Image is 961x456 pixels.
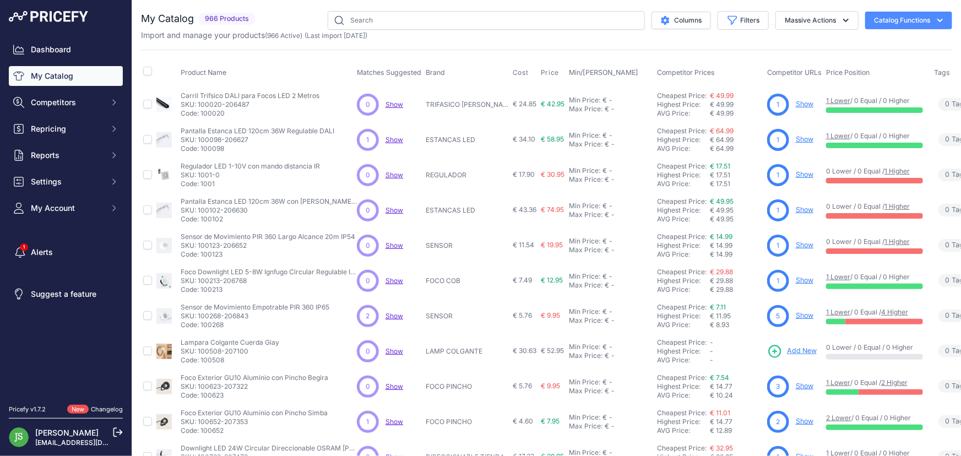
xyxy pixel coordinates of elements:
[181,135,334,144] p: SKU: 100098-206627
[826,308,923,317] p: / 0 Equal /
[181,285,357,294] p: Code: 100213
[657,68,715,77] span: Competitor Prices
[569,105,602,113] div: Max Price:
[386,135,403,144] a: Show
[181,338,279,347] p: Lampara Colgante Cuerda Giay
[609,246,615,254] div: -
[710,215,763,224] div: € 49.95
[35,438,150,447] a: [EMAIL_ADDRESS][DOMAIN_NAME]
[386,241,403,249] span: Show
[710,241,732,249] span: € 14.99
[181,144,334,153] p: Code: 100098
[181,171,320,180] p: SKU: 1001-0
[796,205,813,214] a: Show
[31,176,103,187] span: Settings
[569,131,600,140] div: Min Price:
[31,150,103,161] span: Reports
[141,11,194,26] h2: My Catalog
[657,312,710,321] div: Highest Price:
[569,351,602,360] div: Max Price:
[181,382,328,391] p: SKU: 100623-207322
[651,12,711,29] button: Columns
[9,284,123,304] a: Suggest a feature
[777,205,780,215] span: 1
[328,11,645,30] input: Search
[181,162,320,171] p: Regulador LED 1-10V con mando distancia IR
[426,276,508,285] p: FOCO COB
[710,312,731,320] span: € 11.95
[513,68,530,77] button: Cost
[541,68,559,77] span: Price
[181,373,328,382] p: Foco Exterior GU10 Aluminio con Pincho Begira
[609,316,615,325] div: -
[710,91,734,100] a: € 49.99
[602,413,607,422] div: €
[884,202,910,210] a: 1 Higher
[366,241,370,251] span: 0
[657,338,707,346] a: Cheapest Price:
[141,30,367,41] p: Import and manage your products
[426,206,508,215] p: ESTANCAS LED
[767,344,817,359] a: Add New
[366,382,370,392] span: 0
[710,250,763,259] div: € 14.99
[657,127,707,135] a: Cheapest Price:
[826,378,850,387] a: 1 Lower
[181,321,329,329] p: Code: 100268
[181,232,355,241] p: Sensor de Movimiento PIR 360 Largo Alcance 20m IP54
[426,312,508,321] p: SENSOR
[513,382,532,390] span: € 5.76
[181,312,329,321] p: SKU: 100268-206843
[657,91,707,100] a: Cheapest Price:
[607,272,612,281] div: -
[513,170,535,178] span: € 17.90
[569,140,602,149] div: Max Price:
[710,338,713,346] span: -
[9,145,123,165] button: Reports
[569,343,600,351] div: Min Price:
[657,180,710,188] div: AVG Price:
[657,232,707,241] a: Cheapest Price:
[777,170,780,180] span: 1
[9,242,123,262] a: Alerts
[826,96,923,105] p: / 0 Equal / 0 Higher
[513,311,532,319] span: € 5.76
[181,241,355,250] p: SKU: 100123-206652
[569,387,602,395] div: Max Price:
[796,100,813,108] a: Show
[657,250,710,259] div: AVG Price:
[777,241,780,251] span: 1
[607,131,612,140] div: -
[602,307,607,316] div: €
[657,135,710,144] div: Highest Price:
[826,68,870,77] span: Price Position
[602,378,607,387] div: €
[865,12,952,29] button: Catalog Functions
[710,197,734,205] a: € 49.95
[541,276,563,284] span: € 12.95
[513,205,536,214] span: € 43.36
[513,68,528,77] span: Cost
[777,276,780,286] span: 1
[513,241,534,249] span: € 11.54
[609,387,615,395] div: -
[9,405,46,414] div: Pricefy v1.7.2
[569,316,602,325] div: Max Price:
[602,166,607,175] div: €
[796,382,813,390] a: Show
[605,281,609,290] div: €
[602,237,607,246] div: €
[541,135,564,143] span: € 58.95
[386,312,403,320] span: Show
[513,100,536,108] span: € 24.85
[775,11,859,30] button: Massive Actions
[710,268,733,276] a: € 29.88
[181,197,357,206] p: Pantalla Estanca LED 120cm 36W con [PERSON_NAME] de Emergencia IP65
[945,275,949,286] span: 0
[945,99,949,110] span: 0
[267,31,300,40] a: 966 Active
[569,96,600,105] div: Min Price:
[777,311,780,321] span: 5
[31,123,103,134] span: Repricing
[569,202,600,210] div: Min Price:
